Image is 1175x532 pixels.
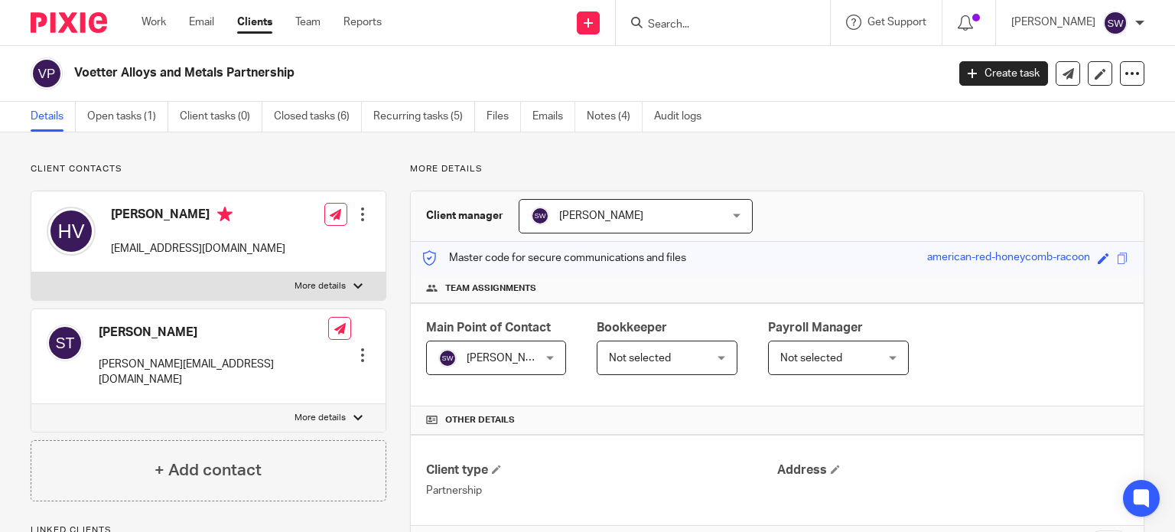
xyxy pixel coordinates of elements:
p: Master code for secure communications and files [422,250,686,266]
img: svg%3E [438,349,457,367]
p: [PERSON_NAME] [1011,15,1095,30]
a: Details [31,102,76,132]
span: [PERSON_NAME] [559,211,643,221]
a: Open tasks (1) [87,102,168,132]
a: Client tasks (0) [180,102,262,132]
p: [PERSON_NAME][EMAIL_ADDRESS][DOMAIN_NAME] [99,357,328,388]
h2: Voetter Alloys and Metals Partnership [74,65,764,81]
span: Team assignments [445,282,536,295]
h4: Client type [426,462,777,478]
div: american-red-honeycomb-racoon [927,250,1090,267]
h4: [PERSON_NAME] [99,325,328,341]
img: svg%3E [1103,11,1128,35]
img: svg%3E [531,207,549,225]
a: Emails [532,102,575,132]
a: Clients [237,15,272,30]
span: Bookkeeper [597,321,667,334]
p: More details [410,163,1144,175]
a: Audit logs [654,102,713,132]
h4: [PERSON_NAME] [111,207,285,226]
a: Reports [343,15,382,30]
a: Create task [959,61,1048,86]
p: Partnership [426,483,777,498]
img: svg%3E [47,207,96,256]
i: Primary [217,207,233,222]
span: Payroll Manager [768,321,863,334]
span: Get Support [867,17,926,28]
a: Email [189,15,214,30]
span: Other details [445,414,515,426]
p: More details [295,412,346,424]
a: Notes (4) [587,102,643,132]
span: Main Point of Contact [426,321,551,334]
a: Files [487,102,521,132]
p: [EMAIL_ADDRESS][DOMAIN_NAME] [111,241,285,256]
a: Team [295,15,321,30]
p: More details [295,280,346,292]
img: svg%3E [47,325,83,361]
input: Search [646,18,784,32]
a: Work [142,15,166,30]
a: Recurring tasks (5) [373,102,475,132]
h4: + Add contact [155,459,262,482]
h3: Client manager [426,208,503,224]
span: Not selected [609,353,671,364]
h4: Address [777,462,1128,478]
a: Closed tasks (6) [274,102,362,132]
p: Client contacts [31,163,386,175]
img: Pixie [31,12,107,33]
span: Not selected [780,353,842,364]
span: [PERSON_NAME] [467,353,551,364]
img: svg%3E [31,57,63,90]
